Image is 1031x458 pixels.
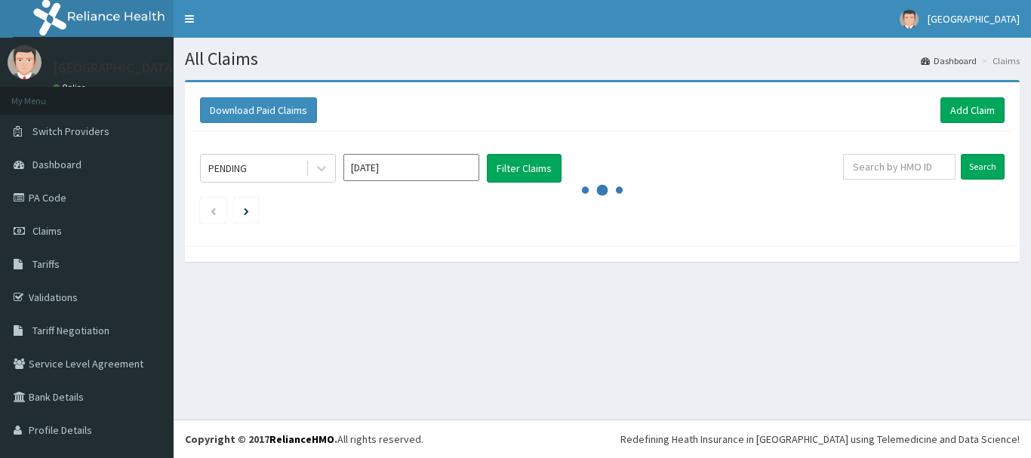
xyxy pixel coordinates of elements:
[843,154,956,180] input: Search by HMO ID
[487,154,562,183] button: Filter Claims
[921,54,977,67] a: Dashboard
[32,324,109,337] span: Tariff Negotiation
[53,61,177,75] p: [GEOGRAPHIC_DATA]
[978,54,1020,67] li: Claims
[32,158,82,171] span: Dashboard
[244,204,249,217] a: Next page
[8,45,42,79] img: User Image
[210,204,217,217] a: Previous page
[185,49,1020,69] h1: All Claims
[200,97,317,123] button: Download Paid Claims
[208,161,247,176] div: PENDING
[343,154,479,181] input: Select Month and Year
[900,10,919,29] img: User Image
[269,432,334,446] a: RelianceHMO
[174,420,1031,458] footer: All rights reserved.
[32,124,109,138] span: Switch Providers
[53,82,89,93] a: Online
[32,224,62,238] span: Claims
[32,257,60,271] span: Tariffs
[580,168,625,213] svg: audio-loading
[620,432,1020,447] div: Redefining Heath Insurance in [GEOGRAPHIC_DATA] using Telemedicine and Data Science!
[185,432,337,446] strong: Copyright © 2017 .
[961,154,1005,180] input: Search
[928,12,1020,26] span: [GEOGRAPHIC_DATA]
[940,97,1005,123] a: Add Claim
